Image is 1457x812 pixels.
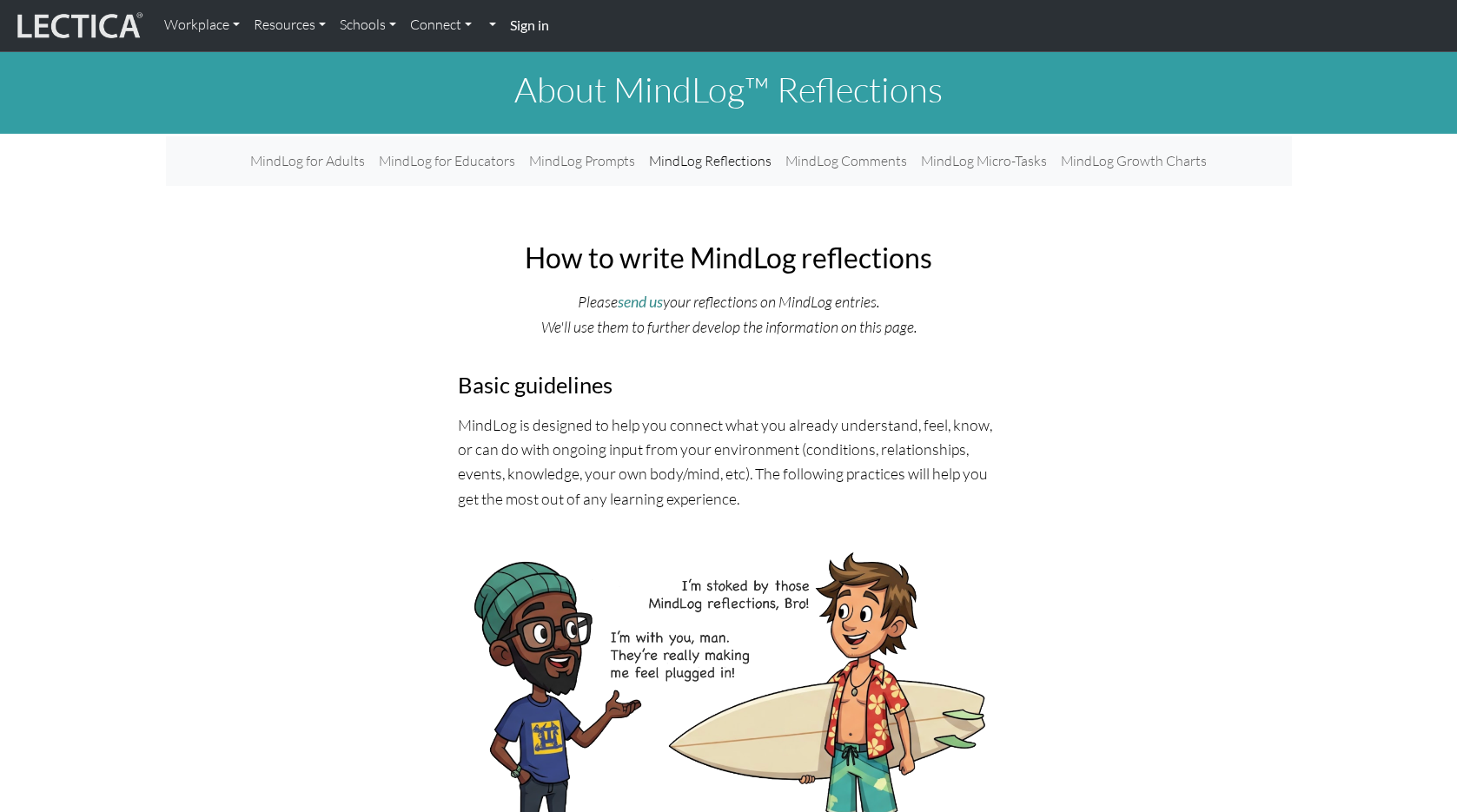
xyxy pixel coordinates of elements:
a: MindLog Growth Charts [1054,143,1214,179]
a: send us [618,293,663,311]
a: Sign in [503,7,556,44]
a: Schools [333,7,403,43]
i: We'll use them to further develop the information on this page. [541,317,917,336]
a: Workplace [157,7,247,43]
p: MindLog is designed to help you connect what you already understand, feel, know, or can do with o... [458,413,1000,511]
strong: Sign in [510,17,549,33]
a: Connect [403,7,479,43]
img: lecticalive [13,10,143,43]
h1: About MindLog™ Reflections [166,69,1292,110]
a: MindLog for Adults [243,143,372,179]
i: your reflections on MindLog entries. [663,292,879,311]
h3: Basic guidelines [458,372,1000,399]
i: Please [578,292,618,311]
a: Resources [247,7,333,43]
h2: How to write MindLog reflections [458,241,1000,274]
a: MindLog Prompts [522,143,642,179]
a: MindLog Micro-Tasks [914,143,1054,179]
a: MindLog Comments [778,143,914,179]
a: MindLog for Educators [372,143,522,179]
a: MindLog Reflections [642,143,778,179]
